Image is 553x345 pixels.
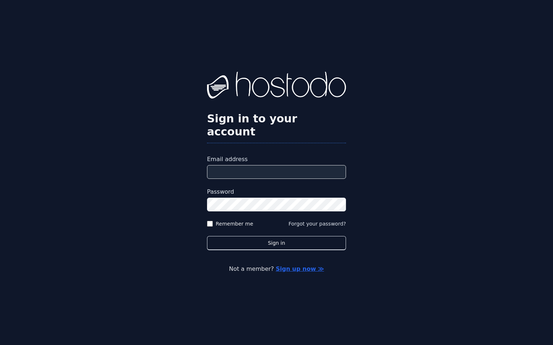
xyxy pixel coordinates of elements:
[207,112,346,138] h2: Sign in to your account
[35,265,518,273] p: Not a member?
[207,236,346,250] button: Sign in
[207,155,346,164] label: Email address
[276,265,324,272] a: Sign up now ≫
[288,220,346,227] button: Forgot your password?
[216,220,253,227] label: Remember me
[207,72,346,101] img: Hostodo
[207,188,346,196] label: Password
